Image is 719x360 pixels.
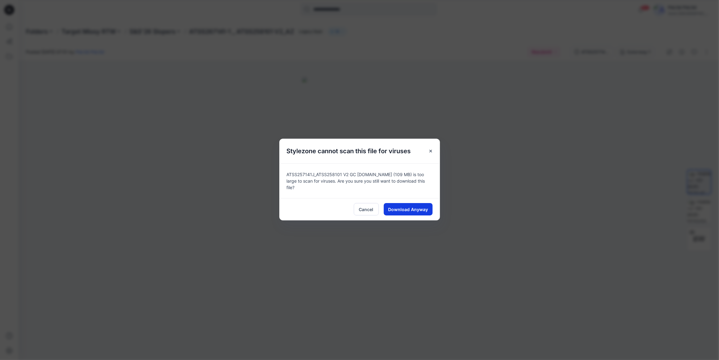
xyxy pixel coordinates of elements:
button: Cancel [354,203,379,215]
span: Download Anyway [388,206,428,213]
div: ATSS257141J_ATSS258101 V2 GC [DOMAIN_NAME] (109 MB) is too large to scan for viruses. Are you sur... [279,163,440,198]
span: Cancel [359,206,374,213]
h5: Stylezone cannot scan this file for viruses [279,139,418,163]
button: Download Anyway [384,203,433,215]
button: Close [425,145,436,157]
